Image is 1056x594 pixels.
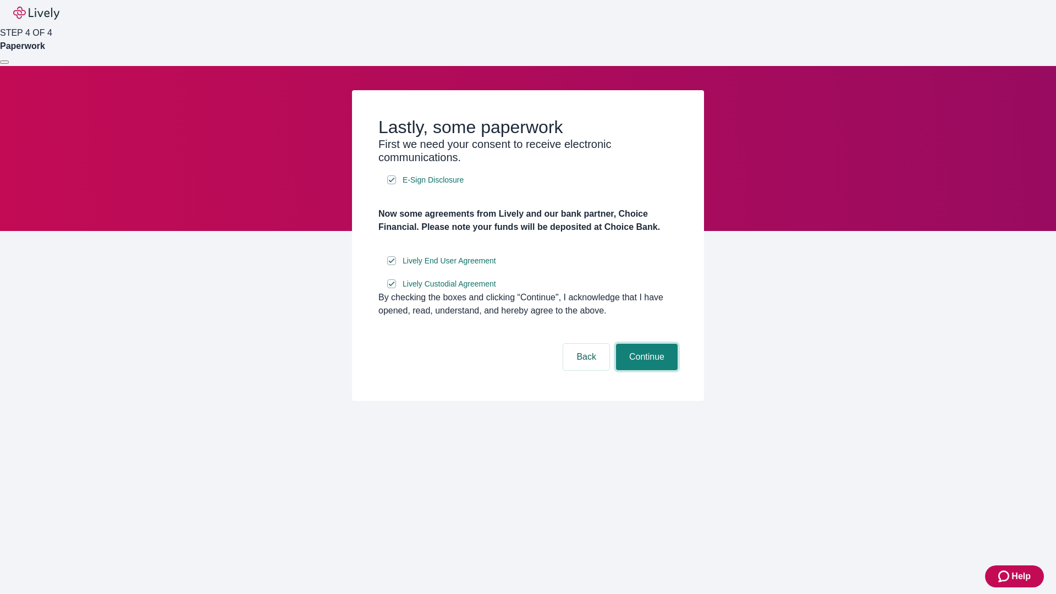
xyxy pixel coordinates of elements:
button: Back [563,344,609,370]
img: Lively [13,7,59,20]
button: Continue [616,344,678,370]
button: Zendesk support iconHelp [985,565,1044,587]
a: e-sign disclosure document [400,173,466,187]
h4: Now some agreements from Lively and our bank partner, Choice Financial. Please note your funds wi... [378,207,678,234]
span: Lively End User Agreement [403,255,496,267]
div: By checking the boxes and clicking “Continue", I acknowledge that I have opened, read, understand... [378,291,678,317]
h3: First we need your consent to receive electronic communications. [378,137,678,164]
span: Lively Custodial Agreement [403,278,496,290]
h2: Lastly, some paperwork [378,117,678,137]
span: Help [1011,570,1031,583]
span: E-Sign Disclosure [403,174,464,186]
svg: Zendesk support icon [998,570,1011,583]
a: e-sign disclosure document [400,254,498,268]
a: e-sign disclosure document [400,277,498,291]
